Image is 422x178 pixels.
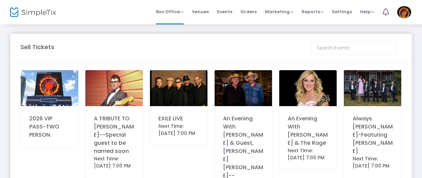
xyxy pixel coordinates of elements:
[158,115,199,123] div: EXILE LIVE
[360,8,374,15] span: Help
[279,70,337,106] img: 63872673818498636138246194101558236903014835759777712050798592o.jpg
[21,70,78,106] img: IMG5773.JPG
[217,3,232,20] span: Events
[94,115,134,155] div: A TRIBUTE TO [PERSON_NAME]--Special guest to be named soon
[352,155,393,170] div: Next Time: [DATE] 7:00 PM
[150,70,207,106] img: 638697367002977340Exile-thin.jpg
[192,3,209,20] span: Venues
[332,3,352,20] span: Settings
[29,115,70,139] div: 2026 VIP PASS-TWO PERSON.
[265,8,293,15] span: Marketing
[215,70,272,106] img: photo2021.jpg
[352,115,393,155] div: Always [PERSON_NAME]-Featuring [PERSON_NAME]
[240,3,257,20] span: Orders
[311,41,396,55] input: Search Events
[288,147,328,161] div: Next Time: [DATE] 7:00 PM
[302,8,324,15] span: Reports
[94,155,134,170] div: Next Time: [DATE] 7:00 PM
[85,70,143,106] img: BuddyHolly.jpg
[344,70,401,106] img: always-loretta-group.jpg
[288,115,328,147] div: An Evening With [PERSON_NAME] & The Rage
[156,8,184,15] span: Box Office
[20,42,54,52] m-panel-title: Sell Tickets
[158,123,199,137] div: Next Time: [DATE] 7:00 PM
